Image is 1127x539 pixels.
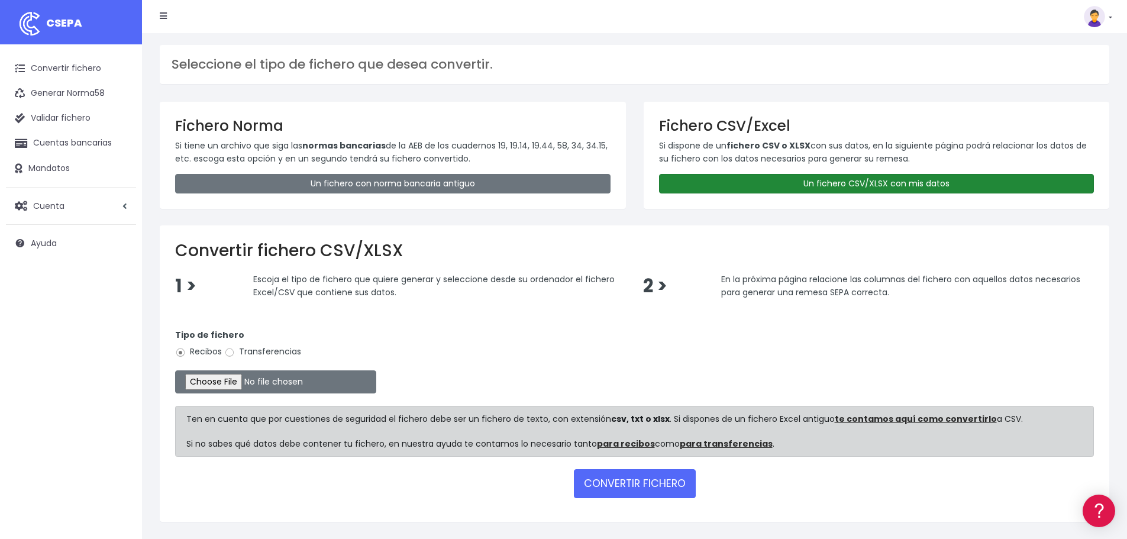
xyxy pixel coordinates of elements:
a: Perfiles de empresas [12,205,225,223]
div: Convertir ficheros [12,131,225,142]
a: Un fichero con norma bancaria antiguo [175,174,611,193]
a: Formatos [12,150,225,168]
a: para transferencias [680,438,773,450]
span: Ayuda [31,237,57,249]
strong: fichero CSV o XLSX [726,140,810,151]
div: Facturación [12,235,225,246]
a: Mandatos [6,156,136,181]
span: Cuenta [33,199,64,211]
p: Si tiene un archivo que siga las de la AEB de los cuadernos 19, 19.14, 19.44, 58, 34, 34.15, etc.... [175,139,611,166]
a: General [12,254,225,272]
div: Ten en cuenta que por cuestiones de seguridad el fichero debe ser un fichero de texto, con extens... [175,406,1094,457]
a: Problemas habituales [12,168,225,186]
a: Un fichero CSV/XLSX con mis datos [659,174,1094,193]
div: Programadores [12,284,225,295]
strong: Tipo de fichero [175,329,244,341]
span: 2 > [643,273,667,299]
img: profile [1084,6,1105,27]
a: Cuenta [6,193,136,218]
h3: Fichero CSV/Excel [659,117,1094,134]
a: Cuentas bancarias [6,131,136,156]
strong: normas bancarias [302,140,386,151]
span: 1 > [175,273,196,299]
button: CONVERTIR FICHERO [574,469,696,498]
span: CSEPA [46,15,82,30]
label: Recibos [175,346,222,358]
label: Transferencias [224,346,301,358]
p: Si dispone de un con sus datos, en la siguiente página podrá relacionar los datos de su fichero c... [659,139,1094,166]
a: Ayuda [6,231,136,256]
a: te contamos aquí como convertirlo [835,413,997,425]
span: Escoja el tipo de fichero que quiere generar y seleccione desde su ordenador el fichero Excel/CSV... [253,273,615,298]
a: Información general [12,101,225,119]
a: para recibos [597,438,655,450]
span: En la próxima página relacione las columnas del fichero con aquellos datos necesarios para genera... [721,273,1080,298]
a: API [12,302,225,321]
h3: Seleccione el tipo de fichero que desea convertir. [172,57,1097,72]
div: Información general [12,82,225,93]
img: logo [15,9,44,38]
a: Videotutoriales [12,186,225,205]
h3: Fichero Norma [175,117,611,134]
button: Contáctanos [12,317,225,337]
a: Generar Norma58 [6,81,136,106]
h2: Convertir fichero CSV/XLSX [175,241,1094,261]
a: Validar fichero [6,106,136,131]
a: Convertir fichero [6,56,136,81]
a: POWERED BY ENCHANT [163,341,228,352]
strong: csv, txt o xlsx [611,413,670,425]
